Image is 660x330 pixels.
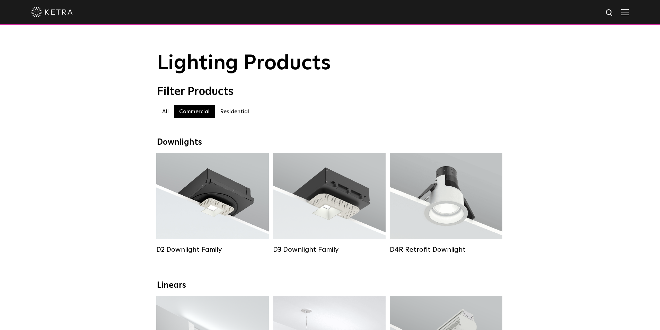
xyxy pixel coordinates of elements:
div: D3 Downlight Family [273,246,386,254]
div: D4R Retrofit Downlight [390,246,502,254]
a: D3 Downlight Family Lumen Output:700 / 900 / 1100Colors:White / Black / Silver / Bronze / Paintab... [273,153,386,257]
div: D2 Downlight Family [156,246,269,254]
img: Hamburger%20Nav.svg [621,9,629,15]
img: ketra-logo-2019-white [31,7,73,17]
a: D2 Downlight Family Lumen Output:1200Colors:White / Black / Gloss Black / Silver / Bronze / Silve... [156,153,269,257]
span: Lighting Products [157,53,331,74]
label: Commercial [174,105,215,118]
div: Linears [157,280,503,291]
label: All [157,105,174,118]
img: search icon [605,9,614,17]
div: Filter Products [157,85,503,98]
div: Downlights [157,137,503,148]
label: Residential [215,105,254,118]
a: D4R Retrofit Downlight Lumen Output:800Colors:White / BlackBeam Angles:15° / 25° / 40° / 60°Watta... [390,153,502,257]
